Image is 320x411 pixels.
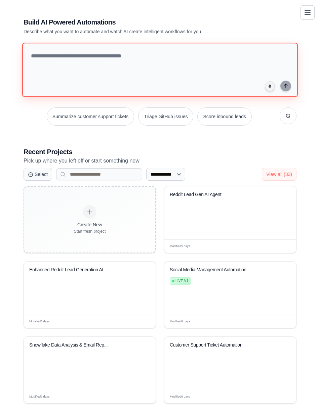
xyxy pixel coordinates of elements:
[280,319,286,324] span: Edit
[24,147,296,156] h3: Recent Projects
[280,244,286,249] span: Edit
[170,192,281,198] div: Reddit Lead Gen AI Agent
[170,244,190,249] span: Modified 5 days
[24,28,249,35] p: Describe what you want to automate and watch AI create intelligent workflows for you
[29,342,140,348] div: Snowflake Data Analysis & Email Reporter
[265,81,275,91] button: Click to speak your automation idea
[261,319,278,324] div: Manage deployment
[262,168,296,181] button: View all (33)
[170,267,281,273] div: Social Media Management Automation
[24,156,296,165] p: Pick up where you left off or start something new
[29,319,50,324] span: Modified 5 days
[74,221,106,228] div: Create New
[24,17,249,27] h1: Build AI Powered Automations
[170,395,190,399] span: Modified 9 days
[170,342,281,348] div: Customer Support Ticket Automation
[175,278,188,284] span: Live v1
[140,319,146,324] span: Edit
[261,319,273,324] span: Manage
[47,107,134,126] button: Summarize customer support tickets
[266,172,292,177] span: View all (33)
[301,5,315,19] button: Toggle navigation
[197,107,252,126] button: Score inbound leads
[74,229,106,234] div: Start fresh project
[29,395,50,399] span: Modified 9 days
[29,267,140,273] div: Enhanced Reddit Lead Generation AI Agent
[280,394,286,399] span: Edit
[170,319,190,324] span: Modified 6 days
[24,168,52,181] button: Select
[140,394,146,399] span: Edit
[280,107,296,124] button: Get new suggestions
[138,107,193,126] button: Triage GitHub issues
